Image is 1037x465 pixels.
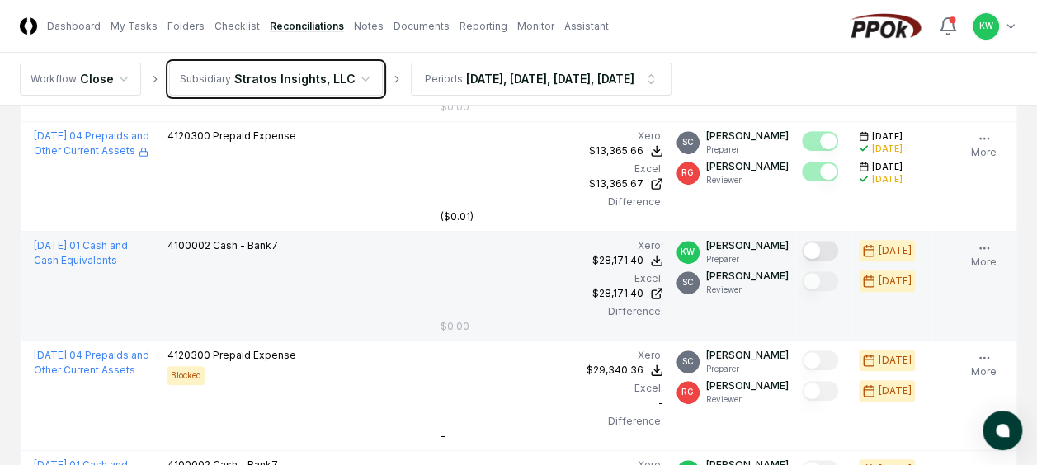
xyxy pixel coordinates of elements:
span: 4120300 [167,349,210,361]
div: [DATE] [879,383,912,398]
div: $0.00 [441,100,469,115]
span: [DATE] [872,130,903,143]
div: Xero : [441,238,662,253]
button: Mark complete [802,350,838,370]
div: [DATE] [879,243,912,258]
span: RG [681,167,694,179]
a: Monitor [517,19,554,34]
div: Difference: [441,195,662,209]
button: Mark complete [802,162,838,181]
p: [PERSON_NAME] [706,348,789,363]
div: [DATE] [872,143,903,155]
div: $29,340.36 [587,363,643,378]
button: $13,365.66 [589,143,663,158]
a: [DATE]:04 Prepaids and Other Current Assets [34,349,149,376]
p: [PERSON_NAME] [706,238,789,253]
p: Preparer [706,363,789,375]
nav: breadcrumb [20,63,672,96]
button: $29,340.36 [587,363,663,378]
a: [DATE]:01 Cash and Cash Equivalents [34,239,128,266]
div: Difference: [441,304,662,319]
a: Reconciliations [270,19,344,34]
a: My Tasks [111,19,158,34]
span: 4100002 [167,239,210,251]
div: [DATE] [879,274,912,289]
span: SC [682,136,694,148]
div: Subsidiary [180,72,231,87]
p: [PERSON_NAME] [706,378,789,393]
button: More [968,129,1000,163]
div: [DATE] [879,353,912,368]
a: Folders [167,19,205,34]
div: $0.00 [441,319,469,334]
button: Mark complete [802,241,838,261]
a: Checklist [214,19,260,34]
span: Prepaid Expense [213,349,296,361]
span: SC [682,355,694,368]
p: [PERSON_NAME] [706,269,789,284]
span: Cash - Bank7 [213,239,278,251]
button: More [968,348,1000,383]
div: $28,171.40 [592,253,643,268]
p: Reviewer [706,393,789,406]
span: RG [681,386,694,398]
button: Periods[DATE], [DATE], [DATE], [DATE] [411,63,672,96]
a: $13,365.67 [441,176,662,191]
p: Reviewer [706,174,789,186]
p: Preparer [706,253,789,265]
div: $13,365.66 [589,143,643,158]
button: Mark complete [802,131,838,151]
p: [PERSON_NAME] [706,129,789,143]
div: [DATE], [DATE], [DATE], [DATE] [466,70,634,87]
div: ($0.01) [441,209,474,224]
span: SC [682,276,694,289]
a: Dashboard [47,19,101,34]
div: - [441,381,662,411]
p: [PERSON_NAME] [706,159,789,174]
span: Prepaid Expense [213,129,296,142]
div: Blocked [167,366,205,385]
img: Logo [20,17,37,35]
span: [DATE] : [34,239,69,251]
div: Xero : [441,348,662,363]
button: More [968,238,1000,273]
img: PPOk logo [846,13,925,40]
div: Difference: [441,414,662,429]
div: $13,365.67 [589,176,643,191]
span: KW [681,246,695,258]
span: [DATE] : [34,129,69,142]
a: $28,171.40 [441,286,662,301]
span: [DATE] : [34,349,69,361]
div: $28,171.40 [592,286,643,301]
span: [DATE] [872,161,903,173]
div: Xero : [441,129,662,143]
div: Excel: [441,381,662,396]
a: [DATE]:04 Prepaids and Other Current Assets [34,129,149,157]
a: Reporting [460,19,507,34]
div: Workflow [31,72,77,87]
p: Preparer [706,143,789,156]
a: Documents [394,19,450,34]
a: Notes [354,19,384,34]
div: [DATE] [872,173,903,186]
div: Excel: [441,162,662,176]
button: $28,171.40 [592,253,663,268]
button: KW [971,12,1001,41]
span: KW [979,20,993,32]
div: Excel: [441,271,662,286]
p: Reviewer [706,284,789,296]
button: Mark complete [802,271,838,291]
button: Mark complete [802,381,838,401]
a: Assistant [564,19,609,34]
div: - [441,429,662,444]
div: Periods [425,72,463,87]
span: 4120300 [167,129,210,142]
button: atlas-launcher [983,411,1022,450]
